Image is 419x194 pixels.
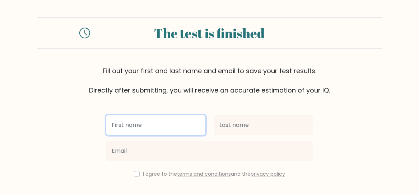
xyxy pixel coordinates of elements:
[214,115,313,135] input: Last name
[251,170,285,178] a: privacy policy
[177,170,231,178] a: terms and conditions
[37,66,382,95] div: Fill out your first and last name and email to save your test results. Directly after submitting,...
[106,115,205,135] input: First name
[99,23,320,43] div: The test is finished
[143,170,285,178] label: I agree to the and the
[106,141,313,161] input: Email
